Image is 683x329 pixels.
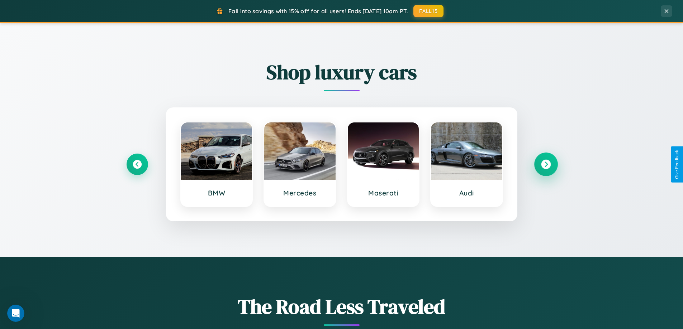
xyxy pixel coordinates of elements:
[271,189,328,197] h3: Mercedes
[355,189,412,197] h3: Maserati
[438,189,495,197] h3: Audi
[228,8,408,15] span: Fall into savings with 15% off for all users! Ends [DATE] 10am PT.
[674,150,679,179] div: Give Feedback
[127,58,557,86] h2: Shop luxury cars
[188,189,245,197] h3: BMW
[413,5,444,17] button: FALL15
[127,293,557,320] h1: The Road Less Traveled
[7,305,24,322] iframe: Intercom live chat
